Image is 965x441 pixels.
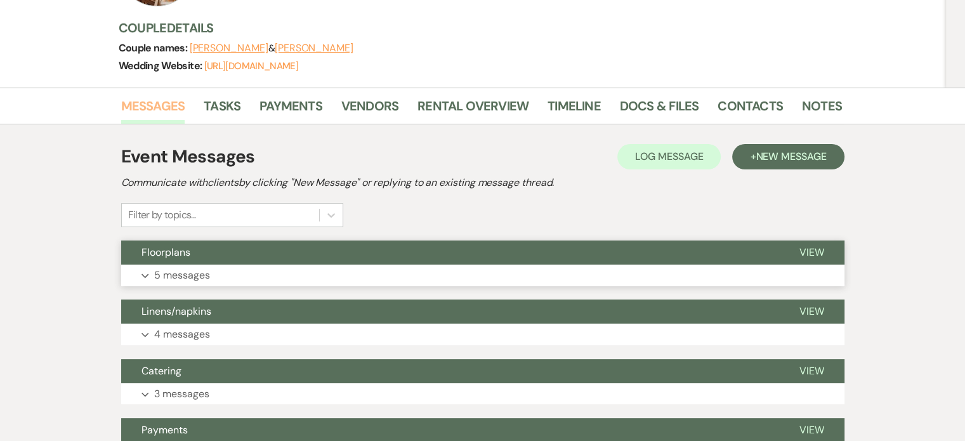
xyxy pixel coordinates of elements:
button: Linens/napkins [121,299,779,324]
p: 4 messages [154,326,210,343]
button: [PERSON_NAME] [275,43,353,53]
a: Docs & Files [620,96,699,124]
button: View [779,240,844,265]
a: Tasks [204,96,240,124]
button: [PERSON_NAME] [190,43,268,53]
button: Floorplans [121,240,779,265]
button: Log Message [617,144,721,169]
button: 4 messages [121,324,844,345]
button: +New Message [732,144,844,169]
a: Rental Overview [417,96,528,124]
button: View [779,299,844,324]
span: View [799,423,824,437]
span: View [799,364,824,378]
span: Couple names: [119,41,190,55]
span: View [799,305,824,318]
a: Contacts [718,96,783,124]
span: Log Message [635,150,703,163]
span: View [799,246,824,259]
h1: Event Messages [121,143,255,170]
a: Notes [802,96,842,124]
span: Wedding Website: [119,59,204,72]
h3: Couple Details [119,19,829,37]
p: 3 messages [154,386,209,402]
div: Filter by topics... [128,207,196,223]
span: Linens/napkins [141,305,211,318]
button: Catering [121,359,779,383]
span: & [190,42,353,55]
p: 5 messages [154,267,210,284]
a: [URL][DOMAIN_NAME] [204,60,298,72]
h2: Communicate with clients by clicking "New Message" or replying to an existing message thread. [121,175,844,190]
span: Floorplans [141,246,190,259]
button: 3 messages [121,383,844,405]
a: Payments [259,96,322,124]
span: Payments [141,423,188,437]
a: Timeline [548,96,601,124]
button: View [779,359,844,383]
button: 5 messages [121,265,844,286]
span: New Message [756,150,826,163]
span: Catering [141,364,181,378]
a: Vendors [341,96,398,124]
a: Messages [121,96,185,124]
